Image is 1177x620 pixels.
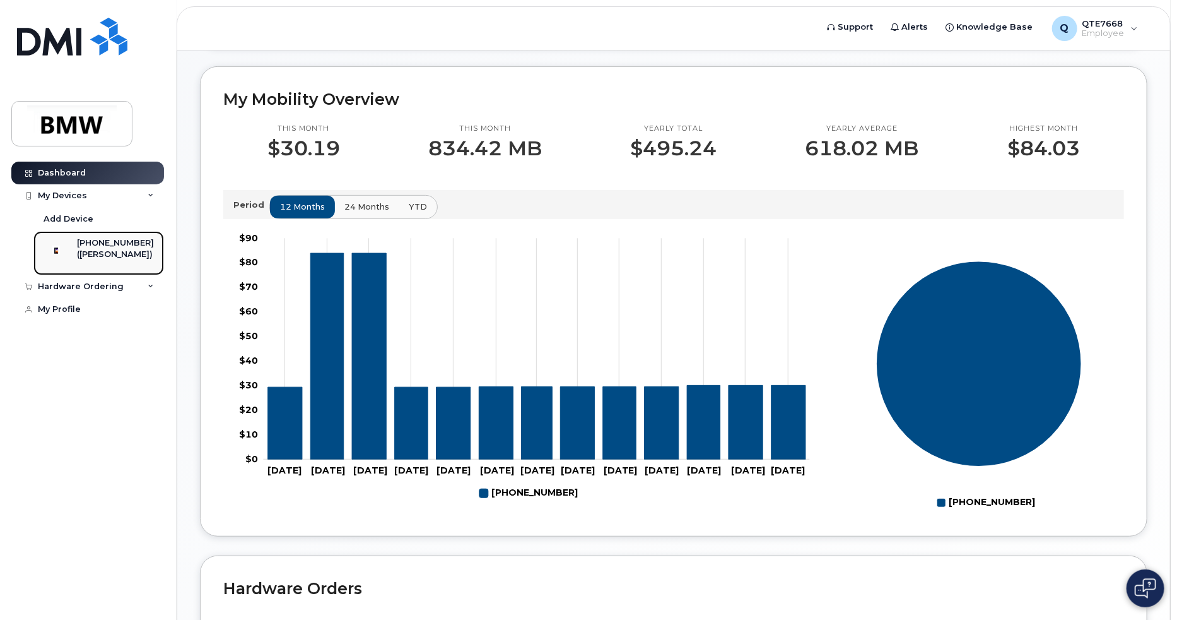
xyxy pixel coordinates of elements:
[479,483,578,504] g: Legend
[479,483,578,504] g: 864-790-6912
[239,429,258,440] tspan: $10
[1007,124,1080,134] p: Highest month
[957,21,1033,33] span: Knowledge Base
[267,465,302,477] tspan: [DATE]
[239,331,258,342] tspan: $50
[233,199,269,211] p: Period
[819,15,882,40] a: Support
[239,257,258,268] tspan: $80
[1043,16,1147,41] div: QTE7668
[645,465,679,477] tspan: [DATE]
[1082,18,1125,28] span: QTE7668
[239,404,258,415] tspan: $20
[520,465,554,477] tspan: [DATE]
[480,465,514,477] tspan: [DATE]
[603,465,637,477] tspan: [DATE]
[239,232,258,244] tspan: $90
[223,90,1124,109] h2: My Mobility Overview
[902,21,928,33] span: Alerts
[561,465,595,477] tspan: [DATE]
[436,465,471,477] tspan: [DATE]
[771,465,805,477] tspan: [DATE]
[428,124,542,134] p: This month
[731,465,765,477] tspan: [DATE]
[223,579,1124,598] h2: Hardware Orders
[394,465,428,477] tspan: [DATE]
[1060,21,1069,36] span: Q
[409,201,427,213] span: YTD
[877,261,1082,467] g: Series
[239,282,258,293] tspan: $70
[631,124,717,134] p: Yearly total
[805,137,919,160] p: 618.02 MB
[1007,137,1080,160] p: $84.03
[687,465,721,477] tspan: [DATE]
[1082,28,1125,39] span: Employee
[344,201,389,213] span: 24 months
[311,465,345,477] tspan: [DATE]
[631,137,717,160] p: $495.24
[937,15,1042,40] a: Knowledge Base
[937,492,1036,513] g: Legend
[267,137,340,160] p: $30.19
[239,355,258,367] tspan: $40
[353,465,387,477] tspan: [DATE]
[882,15,937,40] a: Alerts
[1135,578,1156,599] img: Open chat
[245,453,258,465] tspan: $0
[428,137,542,160] p: 834.42 MB
[239,306,258,318] tspan: $60
[239,232,810,504] g: Chart
[805,124,919,134] p: Yearly average
[267,124,340,134] p: This month
[239,380,258,391] tspan: $30
[838,21,874,33] span: Support
[877,261,1082,513] g: Chart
